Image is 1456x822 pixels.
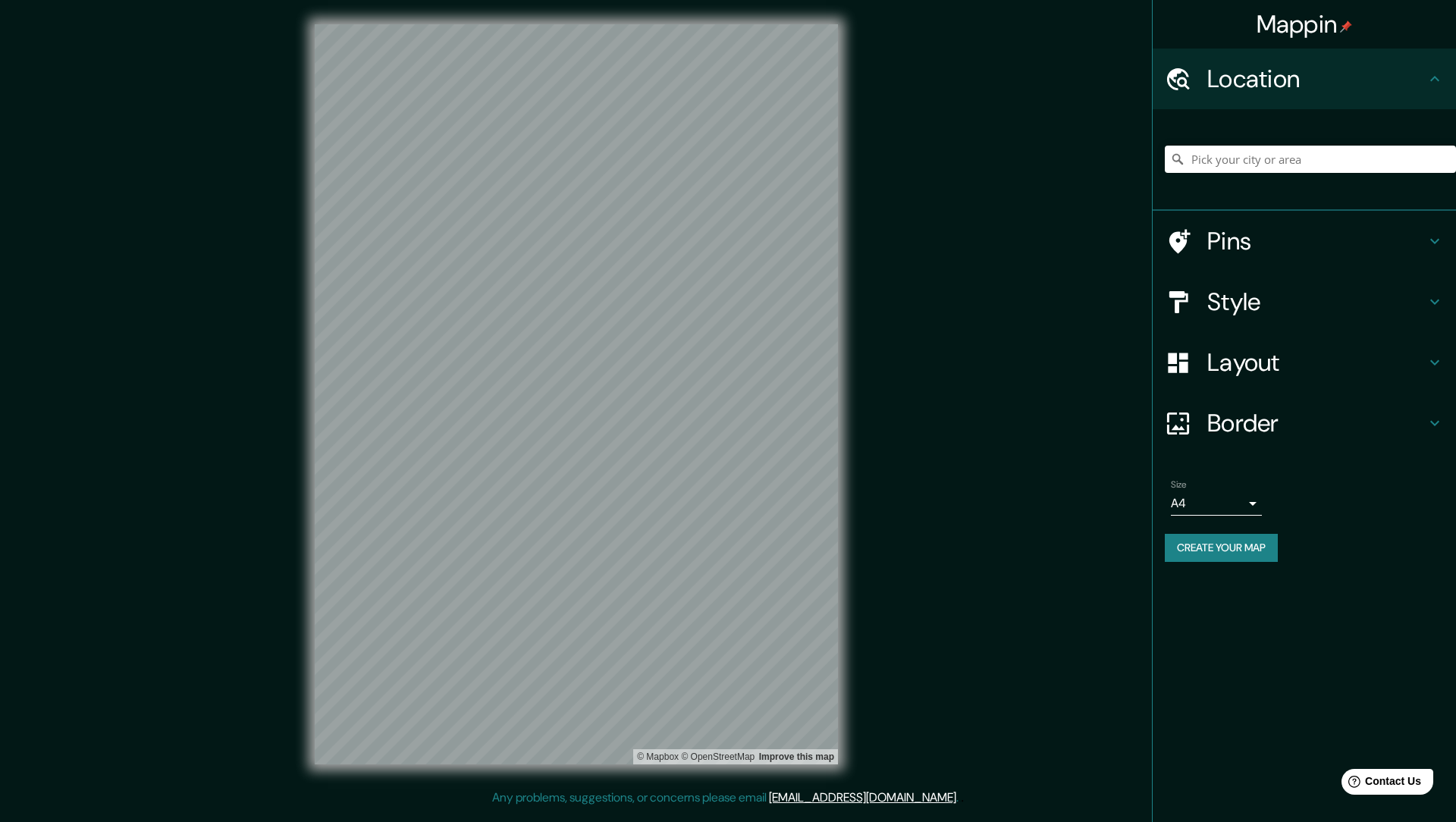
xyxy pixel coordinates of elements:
[759,751,834,762] a: Map feedback
[1207,226,1426,256] h4: Pins
[492,789,959,807] p: Any problems, suggestions, or concerns please email .
[315,24,838,764] canvas: Map
[1153,332,1456,393] div: Layout
[1153,49,1456,109] div: Location
[1321,763,1439,805] iframe: Help widget launcher
[1153,393,1456,453] div: Border
[1207,64,1426,94] h4: Location
[1165,146,1456,173] input: Pick your city or area
[637,751,679,762] a: Mapbox
[1171,478,1187,491] label: Size
[1207,408,1426,438] h4: Border
[1153,211,1456,271] div: Pins
[1165,534,1278,562] button: Create your map
[959,789,961,807] div: .
[1171,491,1262,516] div: A4
[1207,347,1426,378] h4: Layout
[961,789,964,807] div: .
[1207,287,1426,317] h4: Style
[1340,20,1352,33] img: pin-icon.png
[1153,271,1456,332] div: Style
[1257,9,1353,39] h4: Mappin
[681,751,755,762] a: OpenStreetMap
[769,789,956,805] a: [EMAIL_ADDRESS][DOMAIN_NAME]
